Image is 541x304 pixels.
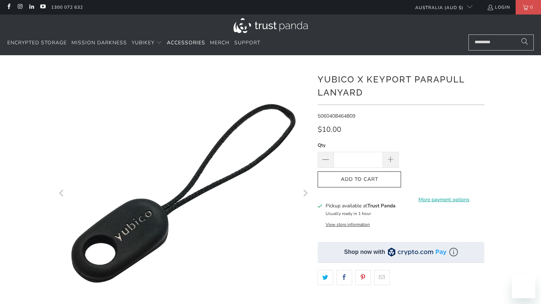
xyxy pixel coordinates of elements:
span: Add to Cart [325,177,393,183]
a: Accessories [167,35,205,52]
button: View store information [326,222,370,227]
input: Search... [468,35,534,50]
span: Support [234,39,260,46]
button: Add to Cart [318,171,401,188]
label: Qty [318,141,399,149]
nav: Translation missing: en.navigation.header.main_nav [7,35,260,52]
a: Login [487,3,510,11]
div: Shop now with [344,248,385,256]
a: Encrypted Storage [7,35,67,52]
a: Trust Panda Australia on YouTube [40,4,46,10]
a: Share this on Facebook [336,270,352,285]
span: Encrypted Storage [7,39,67,46]
a: Share this on Twitter [318,270,333,285]
span: Merch [210,39,230,46]
span: Mission Darkness [71,39,127,46]
a: More payment options [403,196,484,204]
small: Usually ready in 1 hour [326,211,371,216]
span: YubiKey [132,39,154,46]
span: Accessories [167,39,205,46]
b: Trust Panda [367,202,396,209]
a: Trust Panda Australia on LinkedIn [28,4,34,10]
h3: Pickup available at [326,202,396,210]
h1: Yubico x Keyport Parapull Lanyard [318,72,484,99]
img: Trust Panda Australia [234,18,308,33]
summary: YubiKey [132,35,162,52]
a: Mission Darkness [71,35,127,52]
button: Search [516,35,534,50]
a: Support [234,35,260,52]
a: Share this on Pinterest [355,270,371,285]
a: 1300 072 632 [51,3,83,11]
span: 5060408464809 [318,113,355,119]
a: Email this to a friend [374,270,390,285]
a: Trust Panda Australia on Instagram [17,4,23,10]
a: Trust Panda Australia on Facebook [5,4,12,10]
a: Merch [210,35,230,52]
iframe: Button to launch messaging window [512,275,535,298]
span: $10.00 [318,125,341,134]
